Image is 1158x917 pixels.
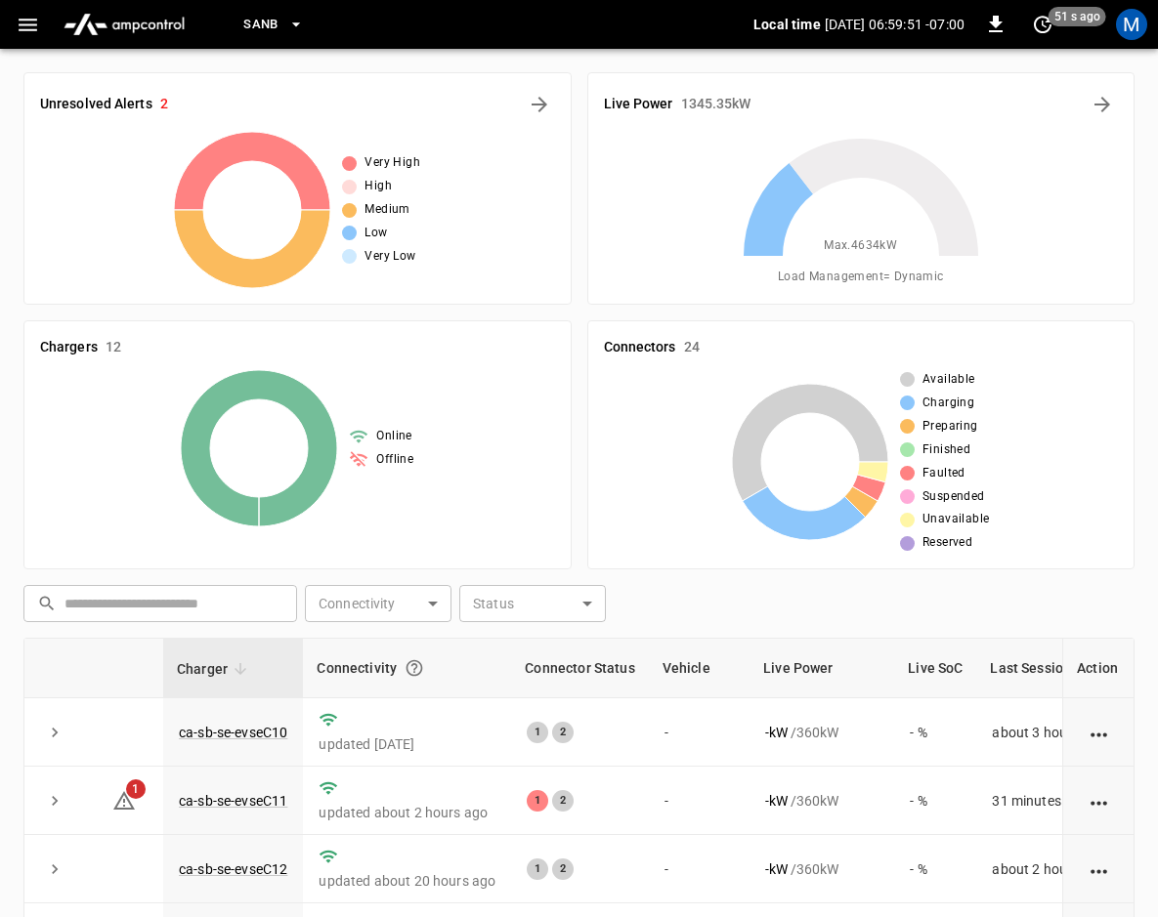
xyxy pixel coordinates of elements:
div: action cell options [1087,723,1111,742]
span: 1 [126,779,146,799]
h6: 12 [106,337,121,358]
div: 1 [527,722,548,743]
div: action cell options [1087,791,1111,811]
p: Local time [753,15,821,34]
th: Vehicle [649,639,750,698]
h6: 1345.35 kW [681,94,751,115]
div: 1 [527,790,548,812]
span: Finished [922,440,970,460]
td: - % [894,835,976,903]
p: updated [DATE] [319,734,495,754]
div: 1 [527,858,548,880]
div: 2 [552,858,574,880]
div: 2 [552,790,574,812]
span: Charging [922,394,974,413]
div: profile-icon [1116,9,1147,40]
h6: Live Power [604,94,673,115]
p: updated about 20 hours ago [319,871,495,891]
button: Connection between the charger and our software. [397,650,432,686]
h6: 24 [684,337,700,358]
td: - % [894,767,976,835]
p: - kW [765,859,788,879]
a: ca-sb-se-evseC11 [179,793,287,809]
span: Available [922,370,975,390]
a: 1 [112,791,136,807]
span: Max. 4634 kW [824,236,897,256]
div: action cell options [1087,859,1111,879]
td: - % [894,698,976,767]
div: / 360 kW [765,859,879,879]
th: Action [1062,639,1134,698]
p: updated about 2 hours ago [319,803,495,822]
span: Charger [177,657,253,681]
th: Live Power [750,639,894,698]
button: expand row [40,854,69,884]
span: Medium [365,200,409,220]
span: 51 s ago [1049,7,1106,26]
td: - [649,767,750,835]
th: Connector Status [511,639,648,698]
td: 31 minutes ago [976,767,1130,835]
span: Online [376,427,411,446]
span: Faulted [922,464,965,483]
div: 2 [552,722,574,743]
td: about 2 hours ago [976,835,1130,903]
p: - kW [765,723,788,742]
button: set refresh interval [1027,9,1058,40]
span: Very High [365,153,420,173]
span: Reserved [922,533,972,553]
button: All Alerts [524,89,555,120]
span: Load Management = Dynamic [778,268,944,287]
td: - [649,835,750,903]
span: Low [365,224,387,243]
th: Last Session [976,639,1130,698]
th: Live SoC [894,639,976,698]
img: ampcontrol.io logo [56,6,193,43]
p: [DATE] 06:59:51 -07:00 [825,15,965,34]
button: expand row [40,786,69,815]
a: ca-sb-se-evseC12 [179,861,287,877]
td: - [649,698,750,767]
h6: Unresolved Alerts [40,94,152,115]
span: Unavailable [922,510,989,529]
span: Preparing [922,417,978,437]
button: expand row [40,718,69,747]
td: about 3 hours ago [976,698,1130,767]
span: Suspended [922,487,985,507]
span: High [365,177,392,196]
h6: Connectors [604,337,676,358]
button: Energy Overview [1087,89,1118,120]
button: SanB [236,6,312,44]
span: Very Low [365,247,415,267]
h6: Chargers [40,337,98,358]
div: Connectivity [317,650,497,686]
span: Offline [376,450,413,470]
a: ca-sb-se-evseC10 [179,725,287,740]
div: / 360 kW [765,723,879,742]
div: / 360 kW [765,791,879,811]
span: SanB [243,14,279,36]
h6: 2 [160,94,168,115]
p: - kW [765,791,788,811]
